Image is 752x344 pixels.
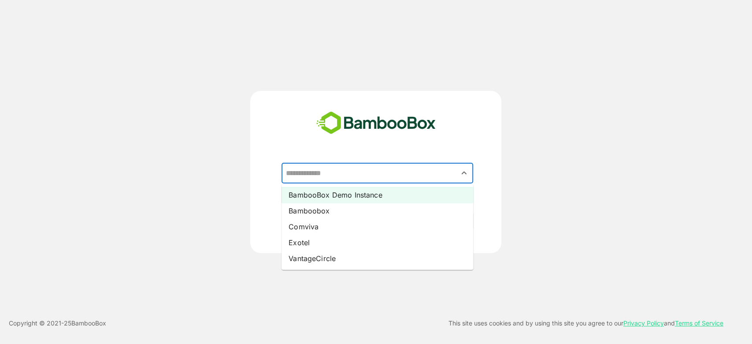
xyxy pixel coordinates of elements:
li: BambooBox Demo Instance [282,187,473,203]
p: This site uses cookies and by using this site you agree to our and [448,318,723,329]
a: Privacy Policy [623,319,664,327]
button: Close [458,167,470,179]
p: Copyright © 2021- 25 BambooBox [9,318,106,329]
img: bamboobox [311,108,441,138]
a: Terms of Service [675,319,723,327]
li: Comviva [282,219,473,235]
li: Exotel [282,235,473,251]
li: Bamboobox [282,203,473,219]
li: VantageCircle [282,251,473,266]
